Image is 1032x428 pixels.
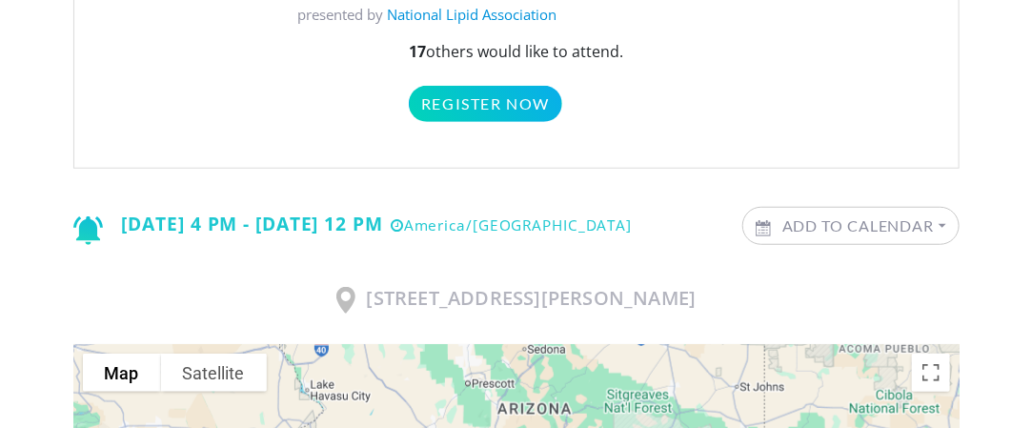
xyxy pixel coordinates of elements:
a: Register Now [409,86,562,122]
div: [DATE] 4 PM - [DATE] 12 PM [73,207,633,245]
img: Notification icon [73,216,103,245]
button: Show street map [83,354,161,392]
strong: 17 [409,41,426,62]
button: Toggle fullscreen view [912,354,950,392]
img: Location Icon [336,287,355,314]
small: America/[GEOGRAPHIC_DATA] [391,215,632,235]
a: National Lipid Association [388,5,557,24]
a: Add to Calendar [743,208,959,244]
img: Calendar icon [756,220,771,236]
p: presented by [298,4,735,26]
h3: [STREET_ADDRESS][PERSON_NAME] [73,287,960,314]
p: others would like to attend. [409,40,623,122]
button: Show satellite imagery [161,354,267,392]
